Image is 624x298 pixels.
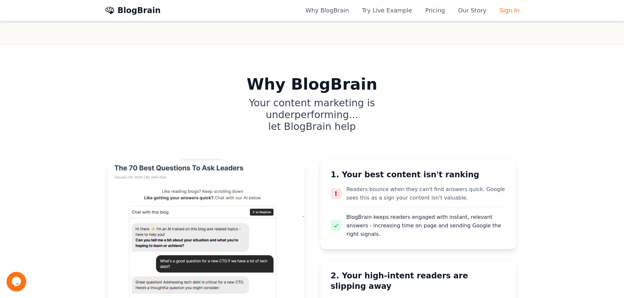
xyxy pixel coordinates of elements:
[331,271,506,291] h3: 2. Your high-intent readers are slipping away
[331,169,506,180] h3: 1. Your best content isn't ranking
[500,6,520,15] a: Sign In
[362,6,412,15] a: Try Live Example
[306,6,349,15] a: Why BlogBrain
[202,76,422,92] h1: Why BlogBrain
[104,5,115,16] img: BlogBrain
[425,6,445,15] a: Pricing
[334,189,337,198] span: !
[118,5,161,16] a: BlogBrain
[202,97,422,132] h2: Your content marketing is underperforming... let BlogBrain help
[458,6,486,15] a: Our Story
[347,185,506,202] p: Readers bounce when they can't find answers quick. Google sees this as a sign your content isn't ...
[7,272,28,291] iframe: chat widget
[347,213,506,238] p: BlogBrain keeps readers engaged with instant, relevant answers - increasing time on page and send...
